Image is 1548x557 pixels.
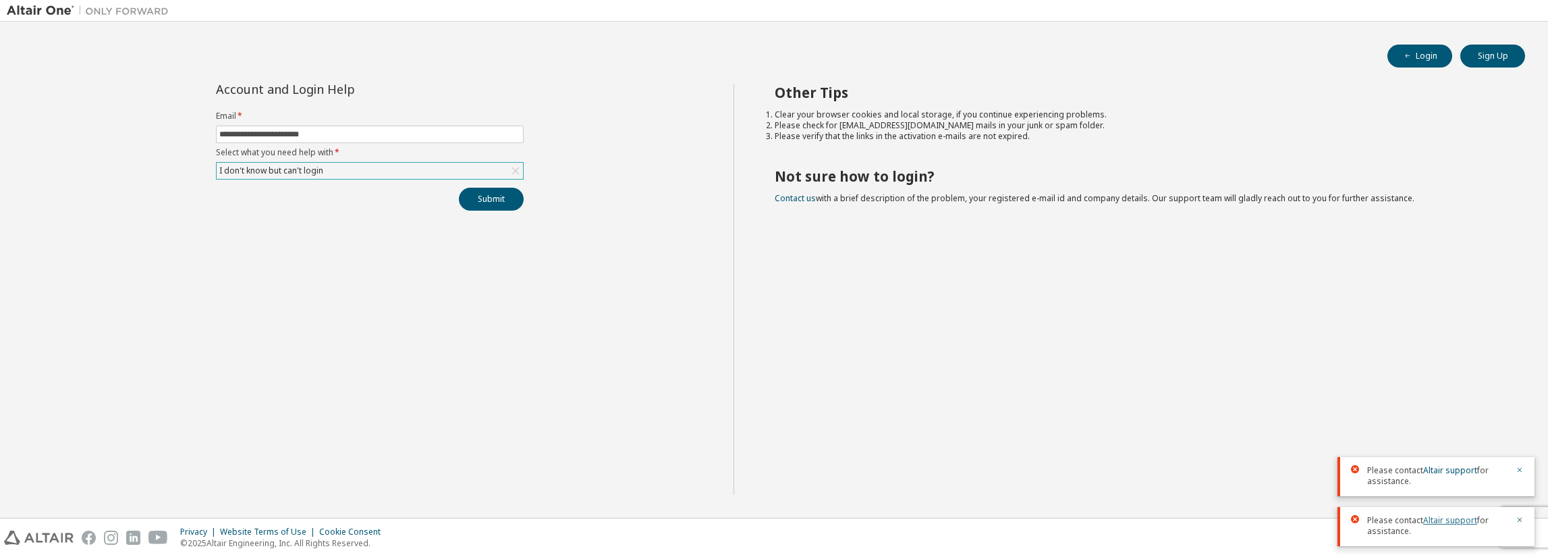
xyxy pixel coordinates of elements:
a: Contact us [775,192,816,204]
div: Website Terms of Use [220,527,319,537]
h2: Not sure how to login? [775,167,1501,185]
li: Please verify that the links in the activation e-mails are not expired. [775,131,1501,142]
span: Please contact for assistance. [1367,465,1508,487]
a: Altair support [1423,465,1477,476]
div: Cookie Consent [319,527,389,537]
img: Altair One [7,4,175,18]
span: with a brief description of the problem, your registered e-mail id and company details. Our suppo... [775,192,1414,204]
button: Sign Up [1460,45,1525,68]
img: altair_logo.svg [4,531,74,545]
button: Submit [459,188,524,211]
img: linkedin.svg [126,531,140,545]
span: Please contact for assistance. [1367,515,1508,537]
a: Altair support [1423,514,1477,526]
label: Select what you need help with [216,147,524,158]
img: facebook.svg [82,531,96,545]
img: instagram.svg [104,531,118,545]
div: I don't know but can't login [217,163,325,178]
li: Clear your browser cookies and local storage, if you continue experiencing problems. [775,109,1501,120]
div: Account and Login Help [216,84,462,95]
p: © 2025 Altair Engineering, Inc. All Rights Reserved. [180,537,389,549]
li: Please check for [EMAIL_ADDRESS][DOMAIN_NAME] mails in your junk or spam folder. [775,120,1501,131]
div: Privacy [180,527,220,537]
div: I don't know but can't login [217,163,523,179]
label: Email [216,111,524,122]
img: youtube.svg [148,531,168,545]
h2: Other Tips [775,84,1501,101]
button: Login [1387,45,1452,68]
